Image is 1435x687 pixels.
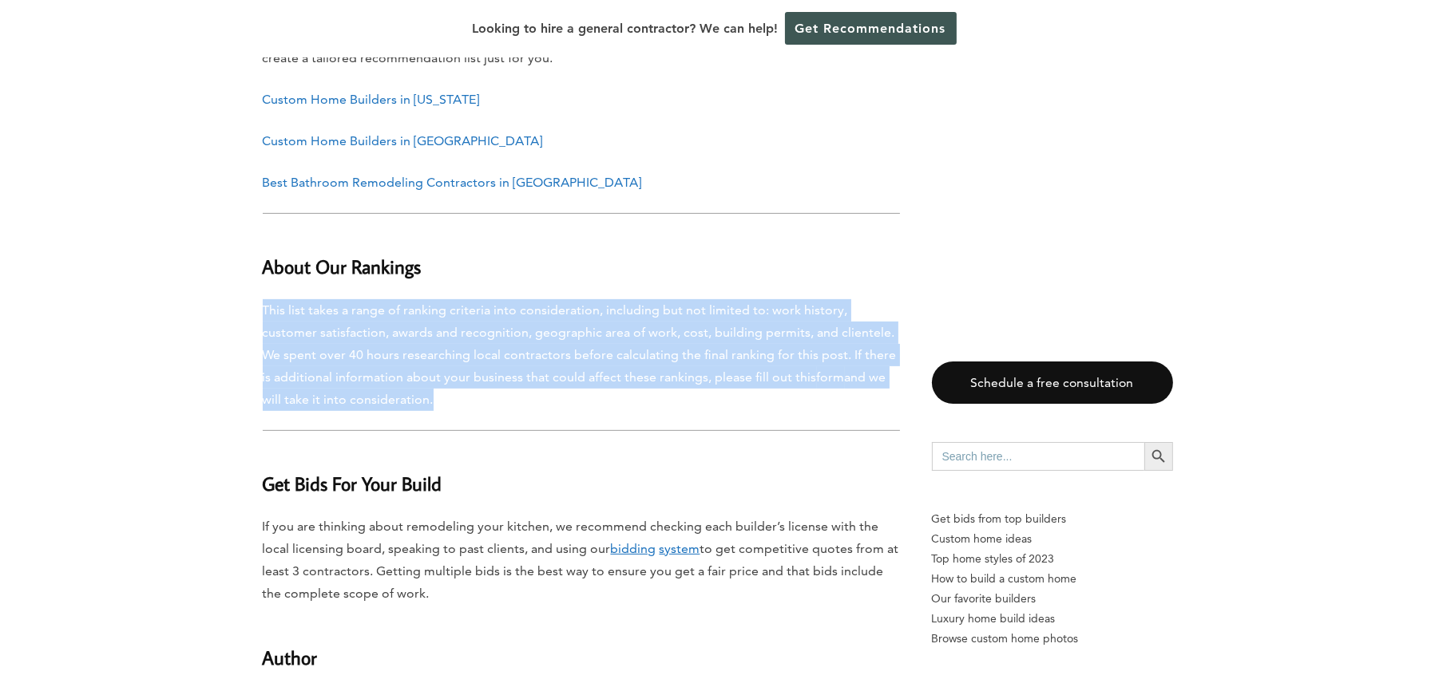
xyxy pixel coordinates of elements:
iframe: Drift Widget Chat Controller [1128,572,1416,668]
a: Custom Home Builders in [US_STATE] [263,92,480,107]
b: Get Bids For Your Build [263,471,442,496]
input: Search here... [932,442,1144,471]
a: How to build a custom home [932,569,1173,589]
u: bidding [611,541,656,556]
a: form [817,369,845,385]
a: Luxury home build ideas [932,609,1173,629]
a: Schedule a free consultation [932,361,1173,404]
p: If you are thinking about remodeling your kitchen, we recommend checking each builder’s license w... [263,515,900,605]
a: Get Recommendations [785,12,957,45]
a: Best Bathroom Remodeling Contractors in [GEOGRAPHIC_DATA] [263,175,642,190]
a: Custom home ideas [932,529,1173,549]
p: Get bids from top builders [932,509,1173,529]
h3: Author [263,624,900,672]
b: About Our Rankings [263,254,422,278]
p: This list takes a range of ranking criteria into consideration, including but not limited to: wor... [263,299,900,411]
a: Top home styles of 2023 [932,549,1173,569]
svg: Search [1150,448,1167,465]
a: Our favorite builders [932,589,1173,609]
a: Browse custom home photos [932,629,1173,649]
a: Custom Home Builders in [GEOGRAPHIC_DATA] [263,133,543,148]
u: system [660,541,700,556]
